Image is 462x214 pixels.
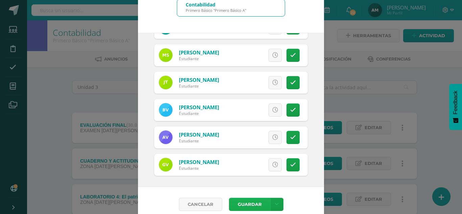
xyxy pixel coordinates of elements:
span: Excusa [236,131,255,144]
div: Estudiante [179,165,219,171]
div: Estudiante [179,111,219,116]
button: Feedback - Mostrar encuesta [449,84,462,130]
a: Cancelar [179,198,222,211]
img: 496bae0598047a025485fb183ae18882.png [159,48,172,62]
img: dcdbf32882fdc0644e0d292983d588dc.png [159,103,172,117]
div: Estudiante [179,138,219,144]
img: 31e72daa930e0a86388d596c7ec644ea.png [159,76,172,89]
div: Primero Básico "Primero Básico A" [186,8,246,13]
img: 8b1858b1651e7330fab05cffc0fe8a43.png [159,158,172,171]
span: Excusa [236,49,255,62]
a: [PERSON_NAME] [179,49,219,56]
img: f2087029eef4c0f4f65fb9cb4631012d.png [159,130,172,144]
span: Feedback [453,91,459,114]
button: Guardar [229,198,270,211]
a: [PERSON_NAME] [179,131,219,138]
a: [PERSON_NAME] [179,104,219,111]
span: Excusa [236,159,255,171]
span: Excusa [236,76,255,89]
div: Estudiante [179,83,219,89]
span: Excusa [236,104,255,116]
div: Contabilidad [186,1,246,8]
a: [PERSON_NAME] [179,159,219,165]
div: Estudiante [179,56,219,62]
a: [PERSON_NAME] [179,76,219,83]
